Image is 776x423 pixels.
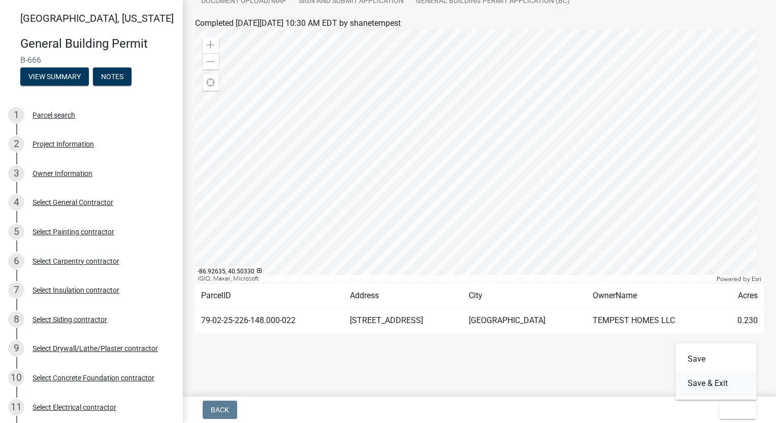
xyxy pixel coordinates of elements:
[20,73,89,81] wm-modal-confirm: Summary
[20,12,174,24] span: [GEOGRAPHIC_DATA], [US_STATE]
[195,275,714,283] div: IGIO, Maxar, Microsoft
[33,374,154,381] div: Select Concrete Foundation contractor
[203,53,219,69] div: Zoom out
[719,284,764,308] td: Acres
[33,345,158,352] div: Select Drywall/Lathe/Plaster contractor
[20,67,89,86] button: View Summary
[195,308,344,333] td: 79-02-25-226-148.000-022
[587,284,718,308] td: OwnerName
[33,258,119,265] div: Select Carpentry contractor
[8,194,24,210] div: 4
[20,55,163,65] span: B-666
[463,308,587,333] td: [GEOGRAPHIC_DATA]
[752,275,761,283] a: Esri
[211,406,229,414] span: Back
[344,308,463,333] td: [STREET_ADDRESS]
[203,37,219,53] div: Zoom in
[8,107,24,123] div: 1
[675,371,757,396] button: Save & Exit
[20,37,175,51] h4: General Building Permit
[8,253,24,269] div: 6
[33,199,113,206] div: Select General Contractor
[675,343,757,400] div: Exit
[727,406,742,414] span: Exit
[93,73,132,81] wm-modal-confirm: Notes
[8,224,24,240] div: 5
[8,311,24,328] div: 8
[8,165,24,182] div: 3
[8,370,24,386] div: 10
[675,347,757,371] button: Save
[33,140,94,148] div: Project Information
[203,401,237,419] button: Back
[719,308,764,333] td: 0.230
[8,282,24,298] div: 7
[714,275,764,283] div: Powered by
[344,284,463,308] td: Address
[33,228,114,235] div: Select Painting contractor
[8,136,24,152] div: 2
[33,316,107,323] div: Select Siding contractor
[195,18,401,28] span: Completed [DATE][DATE] 10:30 AM EDT by shanetempest
[33,112,75,119] div: Parcel search
[463,284,587,308] td: City
[93,67,132,86] button: Notes
[33,404,116,411] div: Select Electrical contractor
[8,340,24,357] div: 9
[8,399,24,415] div: 11
[587,308,718,333] td: TEMPEST HOMES LLC
[719,401,756,419] button: Exit
[195,284,344,308] td: ParcelID
[203,75,219,91] div: Find my location
[33,287,119,294] div: Select Insulation contractor
[33,170,92,177] div: Owner Information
